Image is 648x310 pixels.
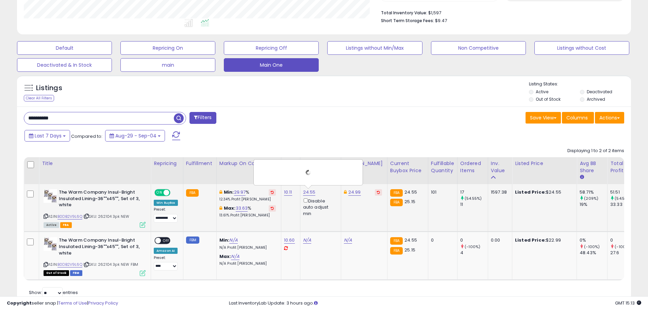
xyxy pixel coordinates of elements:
[44,189,57,203] img: 51W7EkFU0cL._SL40_.jpg
[44,237,57,251] img: 51W7EkFU0cL._SL40_.jpg
[615,196,632,201] small: (54.55%)
[71,133,102,140] span: Compared to:
[515,189,546,195] b: Listed Price:
[234,189,246,196] a: 29.97
[381,8,619,16] li: $1,597
[344,237,352,244] a: N/A
[536,89,548,95] label: Active
[610,250,638,256] div: 27.6
[404,237,417,243] span: 24.55
[327,41,422,55] button: Listings without Min/Max
[431,237,452,243] div: 0
[348,189,361,196] a: 24.99
[88,300,118,306] a: Privacy Policy
[224,58,319,72] button: Main One
[284,237,295,244] a: 10.60
[580,160,604,174] div: Avg BB Share
[224,41,319,55] button: Repricing Off
[186,236,199,244] small: FBM
[224,205,236,211] b: Max:
[460,201,488,208] div: 11
[219,160,278,167] div: Markup on Cost
[460,237,488,243] div: 0
[7,300,118,307] div: seller snap | |
[154,207,178,223] div: Preset:
[24,95,54,101] div: Clear All Filters
[303,237,311,244] a: N/A
[219,245,276,250] p: N/A Profit [PERSON_NAME]
[154,256,178,271] div: Preset:
[44,237,146,275] div: ASIN:
[24,130,70,142] button: Last 7 Days
[465,244,480,249] small: (-100%)
[404,247,415,253] span: 25.15
[155,190,164,196] span: ON
[515,237,546,243] b: Listed Price:
[35,132,62,139] span: Last 7 Days
[186,189,199,197] small: FBA
[580,189,607,195] div: 58.71%
[70,270,82,276] span: FBM
[390,160,425,174] div: Current Buybox Price
[161,238,172,244] span: OFF
[534,41,629,55] button: Listings without Cost
[584,244,600,249] small: (-100%)
[29,289,78,296] span: Show: entries
[154,248,178,254] div: Amazon AI
[219,237,230,243] b: Min:
[529,81,631,87] p: Listing States:
[105,130,165,142] button: Aug-29 - Sep-04
[460,160,485,174] div: Ordered Items
[219,205,276,218] div: %
[584,196,598,201] small: (209%)
[186,160,214,167] div: Fulfillment
[83,214,130,219] span: | SKU: 262104 3pk NEW
[515,237,571,243] div: $22.99
[460,189,488,195] div: 17
[303,197,336,217] div: Disable auto adjust min
[219,253,231,260] b: Max:
[610,160,635,174] div: Total Profit
[526,112,561,124] button: Save View
[460,250,488,256] div: 4
[229,300,641,307] div: Last InventoryLab Update: 3 hours ago.
[580,174,584,180] small: Avg BB Share.
[120,58,215,72] button: main
[58,300,87,306] a: Terms of Use
[44,222,59,228] span: All listings currently available for purchase on Amazon
[435,17,447,24] span: $9.47
[615,300,641,306] span: 2025-09-12 15:13 GMT
[587,89,612,95] label: Deactivated
[42,160,148,167] div: Title
[83,262,138,267] span: | SKU: 262104 3pk NEW FBM
[189,112,216,124] button: Filters
[580,237,607,243] div: 0%
[59,237,142,258] b: The Warm Company Insul-Bright Insulated Lining-36""x45"", Set of 3, white
[465,196,482,201] small: (54.55%)
[44,189,146,227] div: ASIN:
[431,160,454,174] div: Fulfillable Quantity
[491,237,507,243] div: 0.00
[491,160,509,174] div: Inv. value
[580,250,607,256] div: 48.43%
[154,200,178,206] div: Win BuyBox
[515,189,571,195] div: $24.55
[344,160,384,167] div: [PERSON_NAME]
[36,83,62,93] h5: Listings
[404,189,417,195] span: 24.55
[57,262,82,267] a: B0DB2V9L6Q
[580,201,607,208] div: 19%
[610,237,638,243] div: 0
[44,270,69,276] span: All listings that are currently out of stock and unavailable for purchase on Amazon
[219,197,276,202] p: 12.34% Profit [PERSON_NAME]
[120,41,215,55] button: Repricing On
[567,148,624,154] div: Displaying 1 to 2 of 2 items
[515,160,574,167] div: Listed Price
[17,58,112,72] button: Deactivated & In Stock
[610,189,638,195] div: 51.51
[216,157,281,184] th: The percentage added to the cost of goods (COGS) that forms the calculator for Min & Max prices.
[169,190,180,196] span: OFF
[219,213,276,218] p: 13.61% Profit [PERSON_NAME]
[17,41,112,55] button: Default
[431,41,526,55] button: Non Competitive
